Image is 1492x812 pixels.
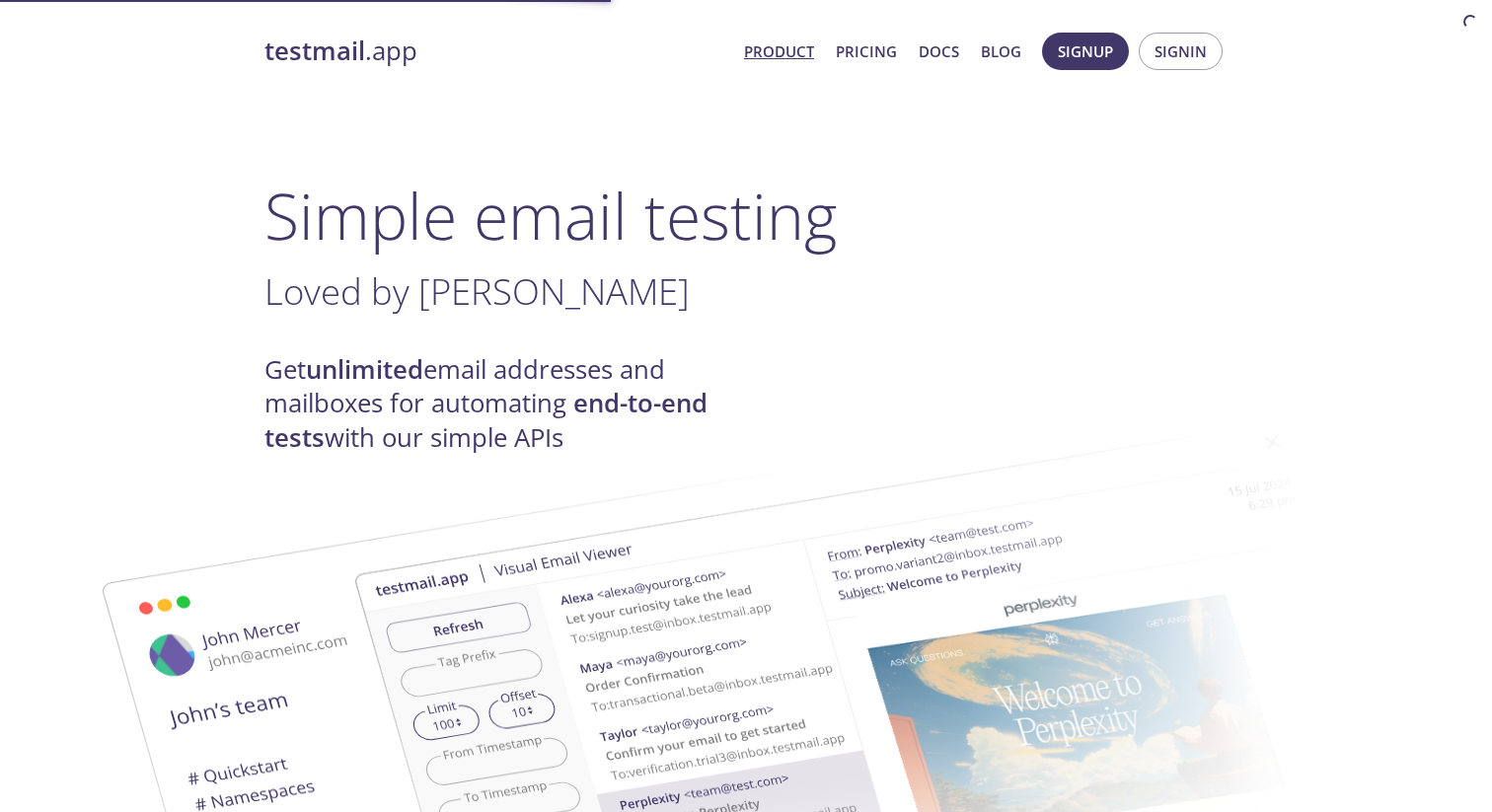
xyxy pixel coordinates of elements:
span: Loved by [PERSON_NAME] [264,266,690,316]
button: Signin [1139,33,1223,70]
h4: Get email addresses and mailboxes for automating with our simple APIs [264,353,746,455]
h1: Simple email testing [264,178,1228,254]
button: Signup [1042,33,1129,70]
strong: end-to-end tests [264,386,708,454]
a: Pricing [836,38,897,64]
strong: unlimited [306,352,423,387]
a: Blog [981,38,1021,64]
span: Signin [1155,38,1207,64]
a: testmail.app [264,35,728,68]
a: Docs [919,38,959,64]
span: Signup [1058,38,1113,64]
strong: testmail [264,34,365,68]
a: Product [744,38,814,64]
